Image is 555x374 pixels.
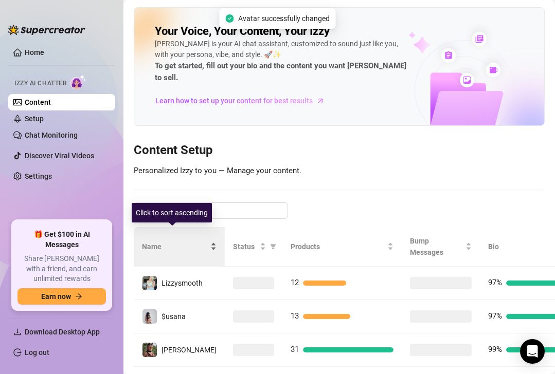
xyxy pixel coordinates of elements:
[385,21,544,125] img: ai-chatter-content-library-cLFOSyPT.png
[488,278,502,287] span: 97%
[155,92,332,109] a: Learn how to set up your content for best results
[25,152,94,160] a: Discover Viral Videos
[233,241,258,252] span: Status
[25,48,44,57] a: Home
[520,339,545,364] div: Open Intercom Messenger
[162,279,203,287] span: Lizzysmooth
[134,142,545,159] h3: Content Setup
[17,288,106,305] button: Earn nowarrow-right
[270,244,276,250] span: filter
[75,293,82,300] span: arrow-right
[291,345,299,354] span: 31
[142,309,157,324] img: $usana
[268,239,278,254] span: filter
[155,61,406,83] strong: To get started, fill out your bio and the content you want [PERSON_NAME] to sell.
[70,74,86,89] img: AI Chatter
[155,24,330,39] h2: Your Voice, Your Content, Your Izzy
[13,328,22,336] span: download
[132,203,212,222] div: Click to sort ascending
[25,115,44,123] a: Setup
[41,292,71,301] span: Earn now
[25,131,78,139] a: Chat Monitoring
[8,25,85,35] img: logo-BBDzfeDw.svg
[142,343,157,357] img: Kristen
[488,345,502,354] span: 99%
[402,227,480,267] th: Bump Messages
[410,235,463,258] span: Bump Messages
[488,311,502,321] span: 97%
[291,278,299,287] span: 12
[25,328,100,336] span: Download Desktop App
[155,39,413,84] div: [PERSON_NAME] is your AI chat assistant, customized to sound just like you, with your persona, vi...
[134,166,301,175] span: Personalized Izzy to you — Manage your content.
[134,227,225,267] th: Name
[238,13,330,24] span: Avatar successfully changed
[17,230,106,250] span: 🎁 Get $100 in AI Messages
[291,311,299,321] span: 13
[162,312,186,321] span: $usana
[25,348,49,357] a: Log out
[142,276,157,290] img: Lizzysmooth
[155,95,313,106] span: Learn how to set up your content for best results
[225,227,282,267] th: Status
[14,79,66,88] span: Izzy AI Chatter
[226,14,234,23] span: check-circle
[142,241,208,252] span: Name
[25,172,52,180] a: Settings
[291,241,385,252] span: Products
[315,96,326,106] span: arrow-right
[162,346,217,354] span: [PERSON_NAME]
[25,98,51,106] a: Content
[282,227,402,267] th: Products
[17,254,106,284] span: Share [PERSON_NAME] with a friend, and earn unlimited rewards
